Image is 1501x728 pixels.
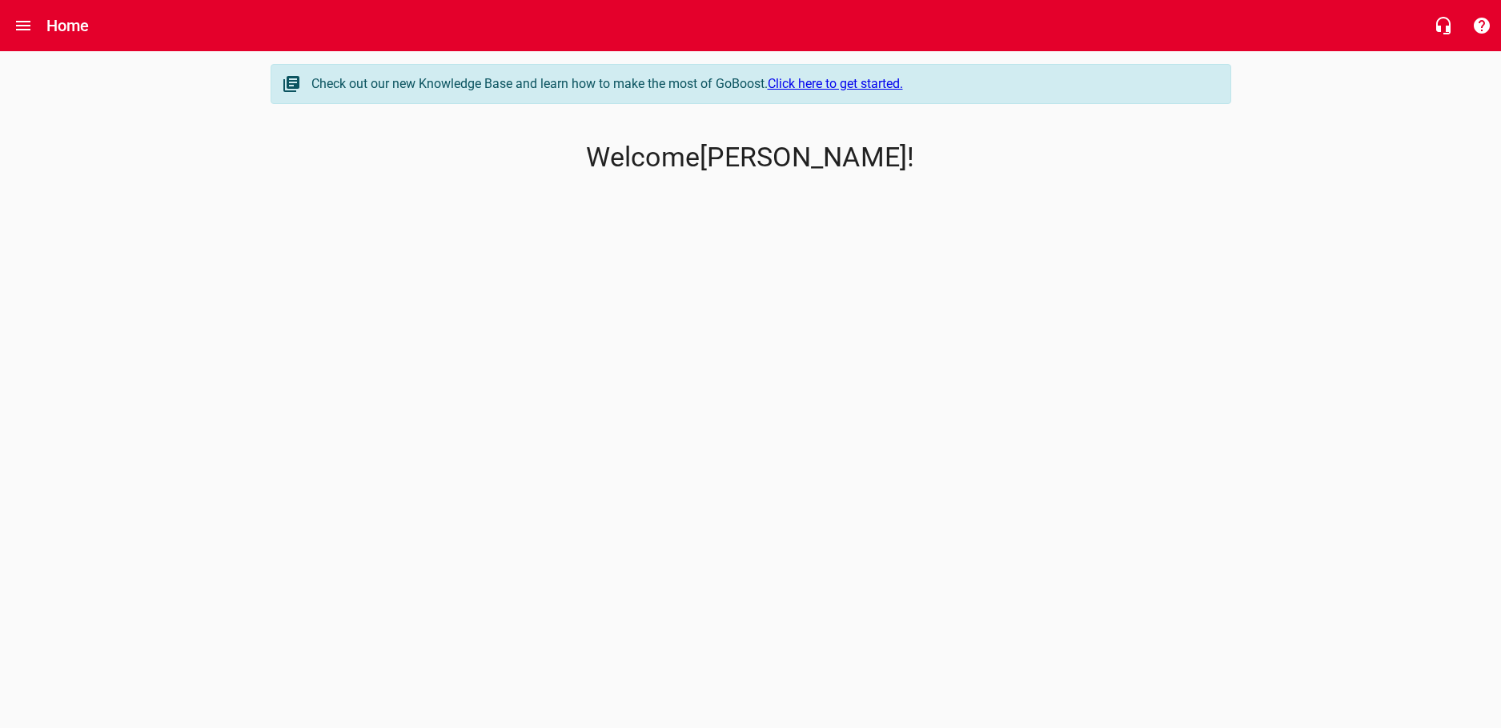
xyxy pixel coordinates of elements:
button: Open drawer [4,6,42,45]
button: Live Chat [1424,6,1463,45]
p: Welcome [PERSON_NAME] ! [271,142,1231,174]
div: Check out our new Knowledge Base and learn how to make the most of GoBoost. [311,74,1214,94]
a: Click here to get started. [768,76,903,91]
button: Support Portal [1463,6,1501,45]
h6: Home [46,13,90,38]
